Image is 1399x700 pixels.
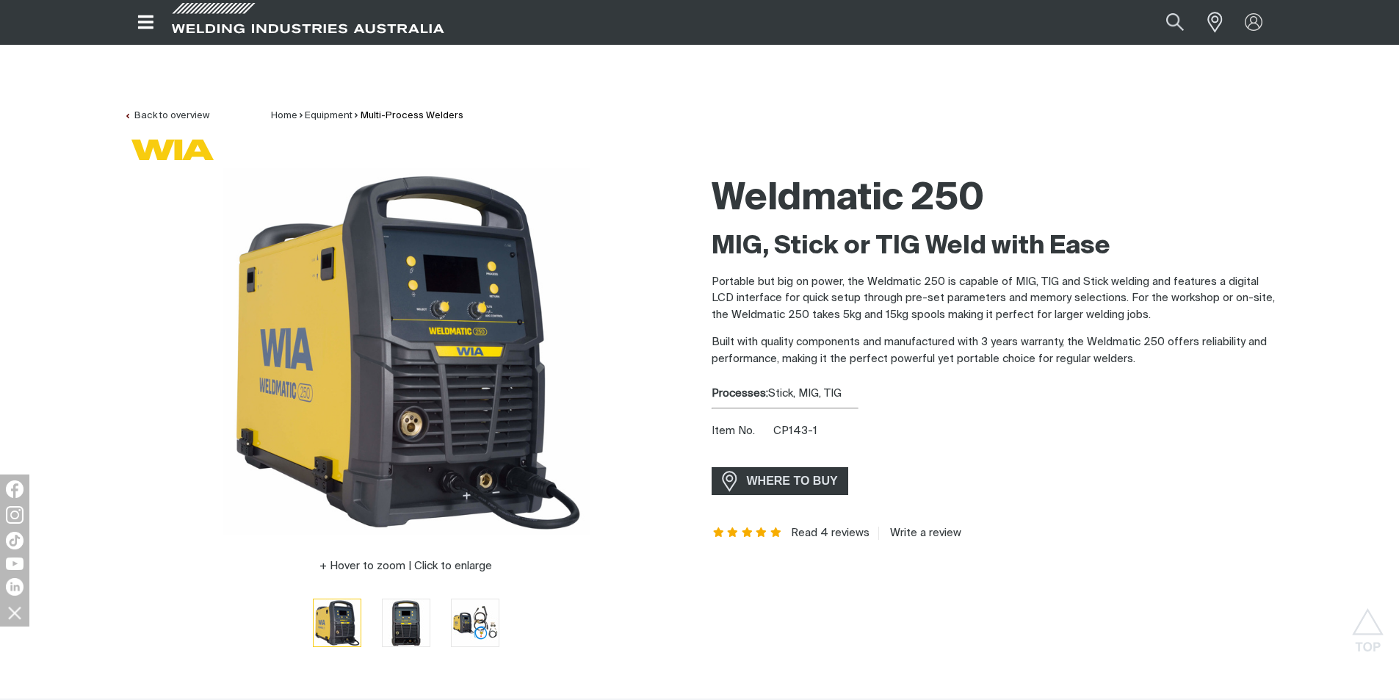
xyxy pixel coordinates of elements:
button: Go to slide 1 [313,599,361,647]
button: Scroll to top [1351,608,1384,641]
input: Product name or item number... [1131,6,1199,39]
img: Weldmatic 250 [223,168,590,535]
h2: MIG, Stick or TIG Weld with Ease [712,231,1276,263]
span: Item No. [712,423,771,440]
a: Write a review [878,527,961,540]
img: hide socials [2,600,27,625]
h1: Weldmatic 250 [712,176,1276,223]
button: Go to slide 3 [451,599,499,647]
a: Home [271,111,297,120]
p: Portable but big on power, the Weldmatic 250 is capable of MIG, TIG and Stick welding and feature... [712,274,1276,324]
img: LinkedIn [6,578,24,596]
span: CP143-1 [773,425,817,436]
a: Read 4 reviews [791,527,870,540]
div: Stick, MIG, TIG [712,386,1276,403]
span: WHERE TO BUY [737,469,847,493]
img: Instagram [6,506,24,524]
img: Weldmatic 250 [314,599,361,646]
span: Rating: 5 [712,528,784,538]
a: Equipment [305,111,353,120]
button: Go to slide 2 [382,599,430,647]
img: Weldmatic 250 [452,599,499,646]
img: TikTok [6,532,24,549]
button: Search products [1150,6,1200,39]
a: Multi-Process Welders [361,111,463,120]
strong: Processes: [712,388,768,399]
img: Facebook [6,480,24,498]
a: Back to overview of Multi-Process Welders [124,111,209,120]
a: WHERE TO BUY [712,467,849,494]
img: Weldmatic 250 [383,599,430,646]
div: Built with quality components and manufactured with 3 years warranty, the Weldmatic 250 offers re... [712,231,1276,368]
button: Hover to zoom | Click to enlarge [311,558,501,575]
img: YouTube [6,558,24,570]
nav: Breadcrumb [271,109,463,123]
